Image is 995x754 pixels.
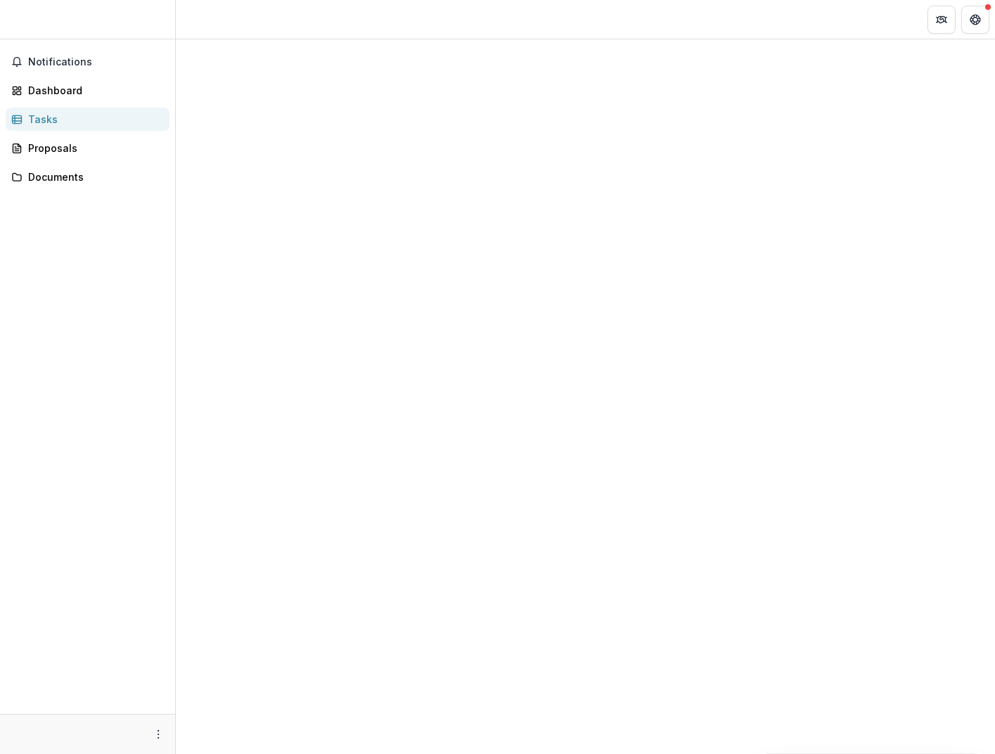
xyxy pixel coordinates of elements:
[927,6,956,34] button: Partners
[150,726,167,743] button: More
[6,51,170,73] button: Notifications
[6,136,170,160] a: Proposals
[28,112,158,127] div: Tasks
[28,170,158,184] div: Documents
[6,165,170,188] a: Documents
[28,56,164,68] span: Notifications
[28,83,158,98] div: Dashboard
[6,108,170,131] a: Tasks
[961,6,989,34] button: Get Help
[28,141,158,155] div: Proposals
[6,79,170,102] a: Dashboard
